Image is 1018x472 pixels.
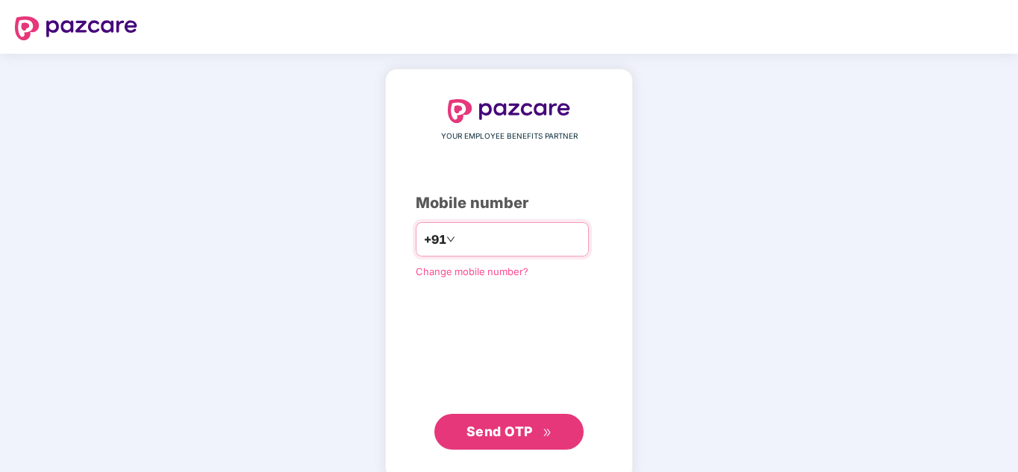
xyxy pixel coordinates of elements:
div: Mobile number [416,192,602,215]
span: down [446,235,455,244]
span: +91 [424,230,446,249]
a: Change mobile number? [416,265,528,277]
span: YOUR EMPLOYEE BENEFITS PARTNER [441,130,578,142]
img: logo [448,99,570,123]
img: logo [15,16,137,40]
span: Send OTP [466,424,533,439]
button: Send OTPdouble-right [434,414,584,450]
span: double-right [543,428,552,438]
